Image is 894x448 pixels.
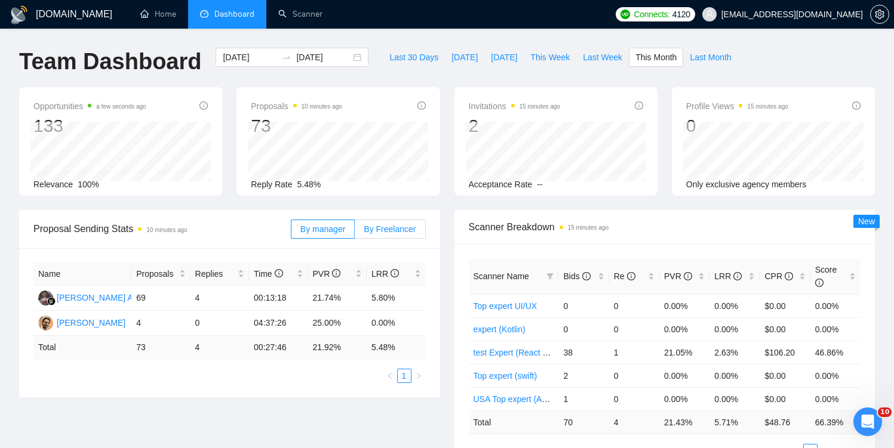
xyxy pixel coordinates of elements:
[33,180,73,189] span: Relevance
[664,271,692,281] span: PVR
[386,372,394,379] span: left
[308,336,367,359] td: 21.92 %
[140,9,176,19] a: homeHome
[709,294,760,317] td: 0.00%
[609,317,659,341] td: 0
[582,272,591,280] span: info-circle
[199,101,208,110] span: info-circle
[302,103,342,110] time: 10 minutes ago
[57,291,145,304] div: [PERSON_NAME] Ayra
[33,99,146,113] span: Opportunities
[398,369,411,382] a: 1
[38,292,145,302] a: NF[PERSON_NAME] Ayra
[871,10,889,19] span: setting
[131,336,190,359] td: 73
[760,294,810,317] td: $0.00
[524,48,576,67] button: This Week
[690,51,731,64] span: Last Month
[367,311,426,336] td: 0.00%
[627,272,635,280] span: info-circle
[760,364,810,387] td: $0.00
[33,115,146,137] div: 133
[474,348,569,357] a: test Expert (React Native)
[870,10,889,19] a: setting
[810,317,861,341] td: 0.00%
[709,317,760,341] td: 0.00%
[530,51,570,64] span: This Week
[629,48,683,67] button: This Month
[810,294,861,317] td: 0.00%
[300,224,345,234] span: By manager
[683,48,738,67] button: Last Month
[469,220,861,234] span: Scanner Breakdown
[684,272,692,280] span: info-circle
[544,267,556,285] span: filter
[659,364,709,387] td: 0.00%
[391,269,399,277] span: info-circle
[635,101,643,110] span: info-circle
[576,48,629,67] button: Last Week
[810,364,861,387] td: 0.00%
[249,311,308,336] td: 04:37:26
[709,364,760,387] td: 0.00%
[878,407,892,417] span: 10
[308,311,367,336] td: 25.00%
[705,10,714,18] span: user
[451,51,478,64] span: [DATE]
[709,341,760,364] td: 2.63%
[491,51,517,64] span: [DATE]
[659,410,709,434] td: 21.43 %
[47,297,56,305] img: gigradar-bm.png
[764,271,792,281] span: CPR
[383,369,397,383] li: Previous Page
[191,311,249,336] td: 0
[609,387,659,410] td: 0
[251,180,292,189] span: Reply Rate
[469,410,559,434] td: Total
[558,364,609,387] td: 2
[760,387,810,410] td: $0.00
[371,269,399,279] span: LRR
[136,267,176,280] span: Proposals
[308,286,367,311] td: 21.74%
[146,227,187,233] time: 10 minutes ago
[852,101,861,110] span: info-circle
[10,5,29,24] img: logo
[251,115,342,137] div: 73
[558,410,609,434] td: 70
[686,115,788,137] div: 0
[747,103,788,110] time: 15 minutes ago
[537,180,542,189] span: --
[520,103,560,110] time: 15 minutes ago
[760,317,810,341] td: $0.00
[558,387,609,410] td: 1
[469,115,560,137] div: 2
[131,311,190,336] td: 4
[249,336,308,359] td: 00:27:46
[810,387,861,410] td: 0.00%
[191,286,249,311] td: 4
[411,369,426,383] li: Next Page
[249,286,308,311] td: 00:13:18
[815,279,824,287] span: info-circle
[332,269,340,277] span: info-circle
[474,371,537,381] a: Top expert (swift)
[469,99,560,113] span: Invitations
[474,325,526,334] a: expert (Kotlin)
[609,341,659,364] td: 1
[195,267,235,280] span: Replies
[200,10,208,18] span: dashboard
[38,291,53,305] img: NF
[858,217,875,226] span: New
[38,317,125,327] a: DH[PERSON_NAME]
[223,51,277,64] input: Start date
[474,301,537,311] a: Top expert UI/UX
[614,271,635,281] span: Re
[760,410,810,434] td: $ 48.76
[469,180,533,189] span: Acceptance Rate
[389,51,438,64] span: Last 30 Days
[810,410,861,434] td: 66.39 %
[33,336,131,359] td: Total
[853,407,882,436] iframe: Intercom live chat
[659,294,709,317] td: 0.00%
